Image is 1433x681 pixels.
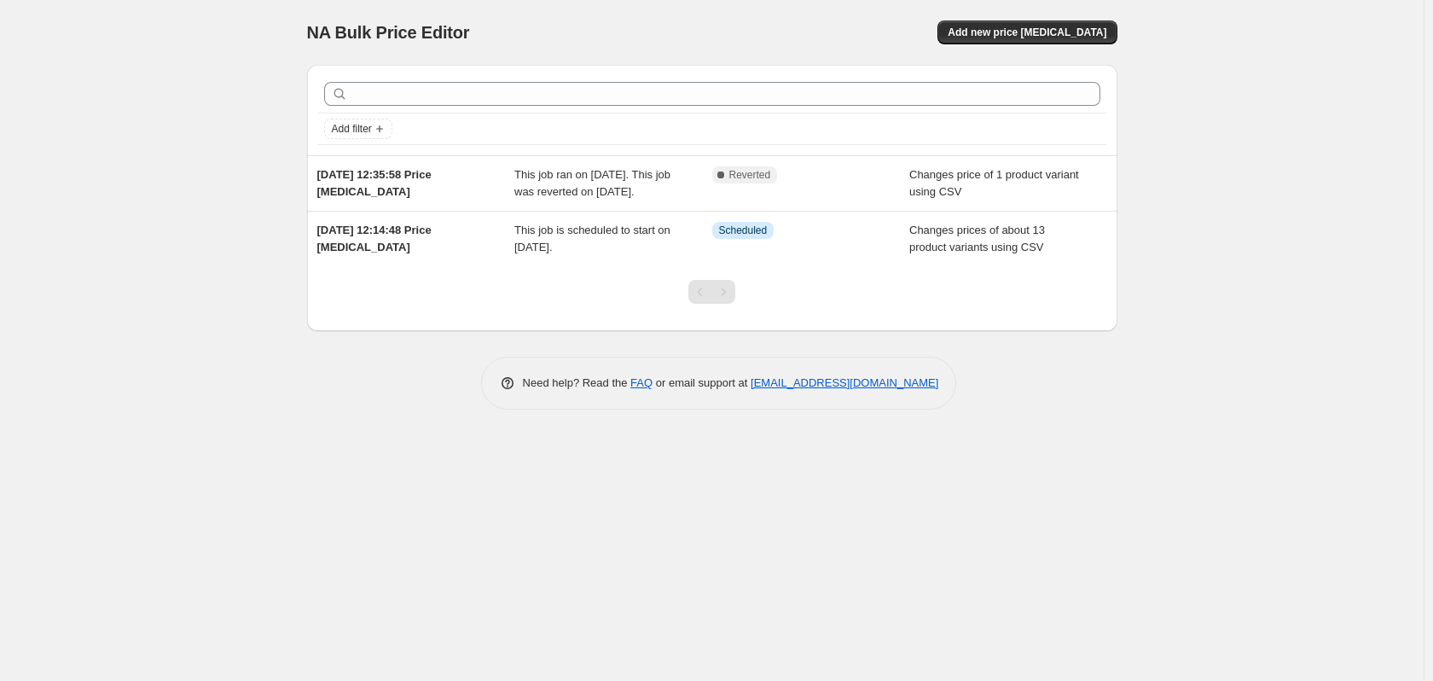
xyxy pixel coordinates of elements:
[719,224,768,237] span: Scheduled
[317,168,432,198] span: [DATE] 12:35:58 Price [MEDICAL_DATA]
[688,280,735,304] nav: Pagination
[937,20,1117,44] button: Add new price [MEDICAL_DATA]
[653,376,751,389] span: or email support at
[317,224,432,253] span: [DATE] 12:14:48 Price [MEDICAL_DATA]
[332,122,372,136] span: Add filter
[909,168,1079,198] span: Changes price of 1 product variant using CSV
[729,168,771,182] span: Reverted
[948,26,1106,39] span: Add new price [MEDICAL_DATA]
[909,224,1045,253] span: Changes prices of about 13 product variants using CSV
[324,119,392,139] button: Add filter
[514,224,670,253] span: This job is scheduled to start on [DATE].
[630,376,653,389] a: FAQ
[523,376,631,389] span: Need help? Read the
[751,376,938,389] a: [EMAIL_ADDRESS][DOMAIN_NAME]
[307,23,470,42] span: NA Bulk Price Editor
[514,168,670,198] span: This job ran on [DATE]. This job was reverted on [DATE].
